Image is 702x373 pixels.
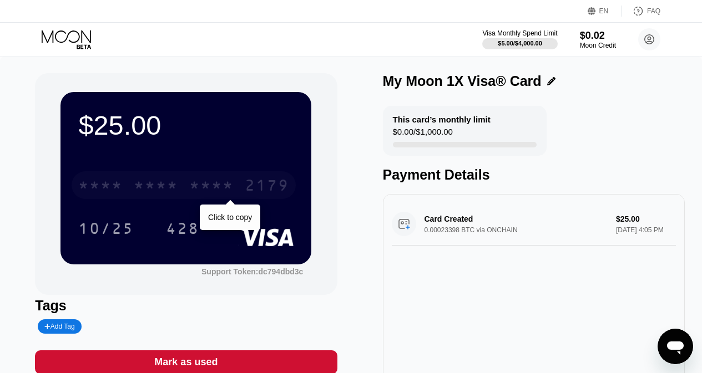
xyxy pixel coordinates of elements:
[599,7,609,15] div: EN
[658,329,693,364] iframe: Button to launch messaging window, conversation in progress
[482,29,557,37] div: Visa Monthly Spend Limit
[35,298,337,314] div: Tags
[588,6,622,17] div: EN
[580,30,616,49] div: $0.02Moon Credit
[154,356,218,369] div: Mark as used
[166,221,199,239] div: 428
[580,30,616,42] div: $0.02
[38,319,81,334] div: Add Tag
[44,323,74,330] div: Add Tag
[383,73,542,89] div: My Moon 1X Visa® Card
[208,213,252,222] div: Click to copy
[393,127,453,142] div: $0.00 / $1,000.00
[393,115,491,124] div: This card’s monthly limit
[245,178,289,196] div: 2179
[622,6,660,17] div: FAQ
[647,7,660,15] div: FAQ
[70,214,142,242] div: 10/25
[201,267,303,276] div: Support Token: dc794dbd3c
[78,221,134,239] div: 10/25
[580,42,616,49] div: Moon Credit
[383,167,685,183] div: Payment Details
[201,267,303,276] div: Support Token:dc794dbd3c
[498,40,542,47] div: $5.00 / $4,000.00
[158,214,208,242] div: 428
[78,110,294,141] div: $25.00
[482,29,557,49] div: Visa Monthly Spend Limit$5.00/$4,000.00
